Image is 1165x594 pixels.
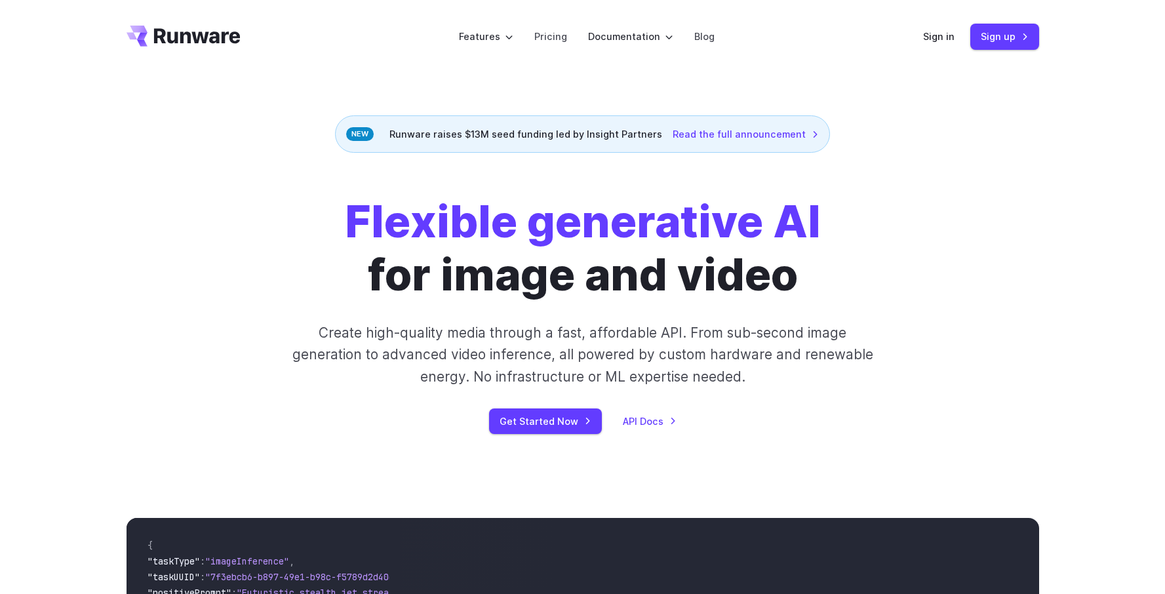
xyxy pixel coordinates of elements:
span: , [289,555,294,567]
span: "imageInference" [205,555,289,567]
span: "7f3ebcb6-b897-49e1-b98c-f5789d2d40d7" [205,571,405,583]
a: Pricing [534,29,567,44]
a: Blog [694,29,715,44]
strong: Flexible generative AI [345,195,821,248]
span: : [200,555,205,567]
label: Documentation [588,29,673,44]
span: "taskUUID" [148,571,200,583]
a: Go to / [127,26,241,47]
span: { [148,540,153,551]
span: : [200,571,205,583]
p: Create high-quality media through a fast, affordable API. From sub-second image generation to adv... [290,322,875,387]
span: "taskType" [148,555,200,567]
h1: for image and video [345,195,821,301]
label: Features [459,29,513,44]
a: Get Started Now [489,408,602,434]
a: Sign in [923,29,955,44]
a: Read the full announcement [673,127,819,142]
a: Sign up [970,24,1039,49]
div: Runware raises $13M seed funding led by Insight Partners [335,115,830,153]
a: API Docs [623,414,677,429]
